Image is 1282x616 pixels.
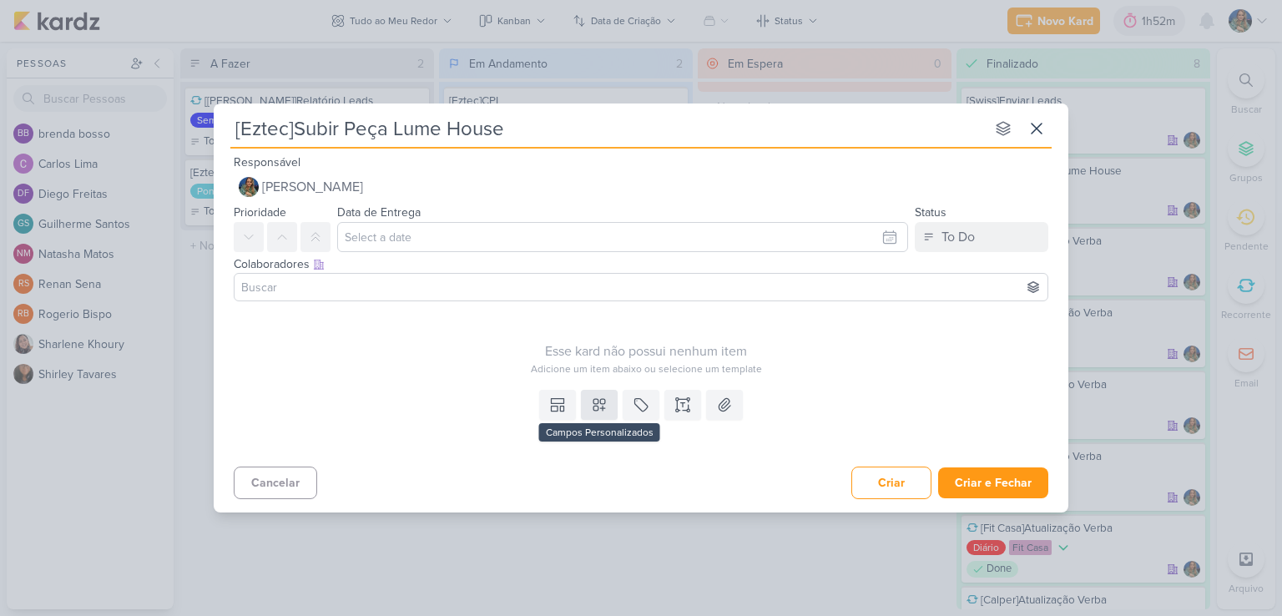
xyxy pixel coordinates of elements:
[938,467,1048,498] button: Criar e Fechar
[234,205,286,220] label: Prioridade
[941,227,975,247] div: To Do
[238,277,1044,297] input: Buscar
[234,155,300,169] label: Responsável
[539,423,660,442] div: Campos Personalizados
[234,467,317,499] button: Cancelar
[337,205,421,220] label: Data de Entrega
[234,255,1048,273] div: Colaboradores
[234,341,1058,361] div: Esse kard não possui nenhum item
[851,467,931,499] button: Criar
[262,177,363,197] span: [PERSON_NAME]
[239,177,259,197] img: Isabella Gutierres
[915,205,946,220] label: Status
[915,222,1048,252] button: To Do
[230,114,985,144] input: Kard Sem Título
[234,361,1058,376] div: Adicione um item abaixo ou selecione um template
[337,222,908,252] input: Select a date
[234,172,1048,202] button: [PERSON_NAME]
